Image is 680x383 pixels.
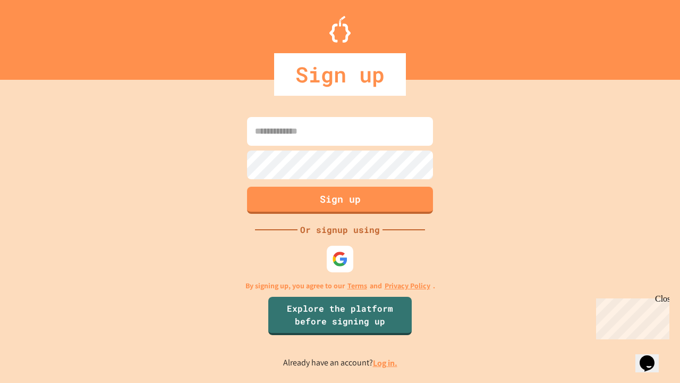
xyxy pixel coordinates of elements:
[347,280,367,292] a: Terms
[247,187,433,214] button: Sign up
[385,280,430,292] a: Privacy Policy
[329,16,351,43] img: Logo.svg
[268,297,412,335] a: Explore the platform before signing up
[274,53,406,96] div: Sign up
[332,251,348,267] img: google-icon.svg
[283,356,397,370] p: Already have an account?
[592,294,669,339] iframe: chat widget
[635,340,669,372] iframe: chat widget
[4,4,73,68] div: Chat with us now!Close
[373,357,397,369] a: Log in.
[245,280,435,292] p: By signing up, you agree to our and .
[297,223,382,236] div: Or signup using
